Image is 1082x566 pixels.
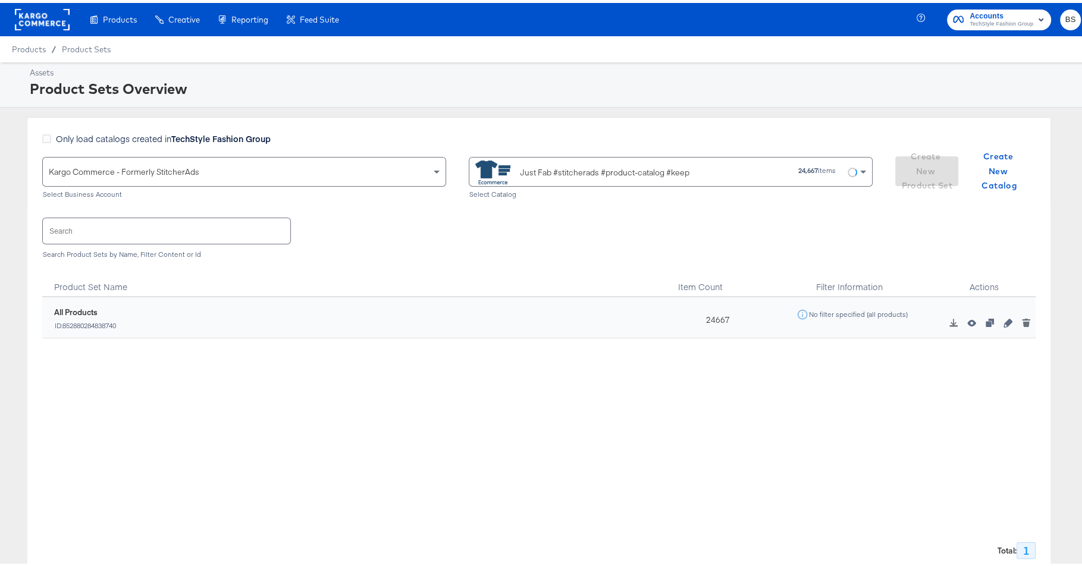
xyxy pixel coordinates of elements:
[56,130,271,141] span: Only load catalogs created in
[46,42,62,51] span: /
[469,187,873,196] div: Select Catalog
[30,64,1078,76] div: Assets
[42,265,663,294] div: Toggle SortBy
[103,12,137,21] span: Products
[798,163,818,172] strong: 24,667
[947,7,1051,27] button: AccountsTechStyle Fashion Group
[968,153,1031,183] button: Create New Catalog
[54,319,117,327] div: ID: 852880284838740
[42,187,446,196] div: Select Business Account
[808,307,908,316] div: No filter specified (all products)
[1017,539,1036,556] div: 1
[300,12,339,21] span: Feed Suite
[973,146,1026,190] span: Create New Catalog
[12,42,46,51] span: Products
[663,265,767,294] div: Toggle SortBy
[30,76,1078,96] div: Product Sets Overview
[62,42,111,51] a: Product Sets
[43,215,290,241] input: Search product sets
[54,304,117,315] div: All Products
[1065,10,1076,24] span: BS
[748,163,837,172] div: items
[970,7,1033,20] span: Accounts
[42,265,663,294] div: Product Set Name
[663,265,767,294] div: Item Count
[998,542,1017,554] strong: Total :
[49,163,199,174] span: Kargo Commerce - Formerly StitcherAds
[520,163,689,176] div: Just Fab #stitcherads #product-catalog #keep
[42,247,1036,256] div: Search Product Sets by Name, Filter Content or Id
[171,130,271,141] strong: TechStyle Fashion Group
[767,265,932,294] div: Filter Information
[970,17,1033,26] span: TechStyle Fashion Group
[231,12,268,21] span: Reporting
[168,12,200,21] span: Creative
[663,294,767,335] div: 24667
[1060,7,1081,27] button: BS
[932,265,1036,294] div: Actions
